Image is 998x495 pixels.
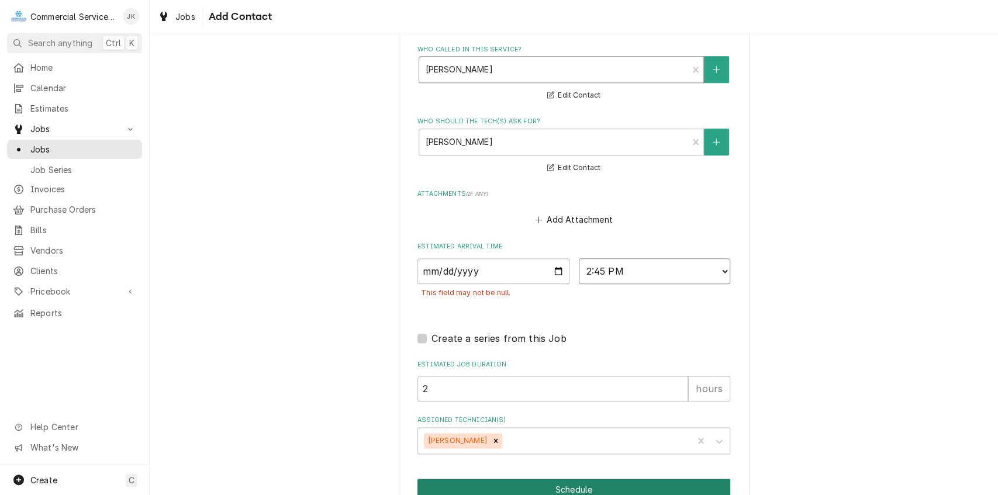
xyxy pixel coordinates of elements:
[713,138,720,146] svg: Create New Contact
[7,200,142,219] a: Purchase Orders
[713,65,720,74] svg: Create New Contact
[7,179,142,199] a: Invoices
[30,421,135,433] span: Help Center
[7,140,142,159] a: Jobs
[123,8,139,25] div: John Key's Avatar
[129,474,134,486] span: C
[7,33,142,53] button: Search anythingCtrlK
[30,102,136,115] span: Estimates
[7,160,142,179] a: Job Series
[545,161,602,175] button: Edit Contact
[466,191,488,197] span: ( if any )
[30,183,136,195] span: Invoices
[11,8,27,25] div: C
[417,45,730,103] div: Who called in this service?
[28,37,92,49] span: Search anything
[30,244,136,257] span: Vendors
[30,82,136,94] span: Calendar
[704,56,728,83] button: Create New Contact
[431,331,567,345] label: Create a series from this Job
[417,360,730,369] label: Estimated Job Duration
[30,61,136,74] span: Home
[7,241,142,260] a: Vendors
[129,37,134,49] span: K
[30,307,136,319] span: Reports
[417,117,730,126] label: Who should the tech(s) ask for?
[417,360,730,401] div: Estimated Job Duration
[417,416,730,454] div: Assigned Technician(s)
[7,99,142,118] a: Estimates
[30,164,136,176] span: Job Series
[417,189,730,199] label: Attachments
[106,37,121,49] span: Ctrl
[30,123,119,135] span: Jobs
[417,45,730,54] label: Who called in this service?
[489,433,502,448] div: Remove Brandon Johnson
[153,7,200,26] a: Jobs
[579,258,731,284] select: Time Select
[30,224,136,236] span: Bills
[30,265,136,277] span: Clients
[7,119,142,139] a: Go to Jobs
[7,282,142,301] a: Go to Pricebook
[688,376,730,401] div: hours
[11,8,27,25] div: Commercial Service Co.'s Avatar
[417,242,730,251] label: Estimated Arrival Time
[123,8,139,25] div: JK
[7,220,142,240] a: Bills
[7,78,142,98] a: Calendar
[175,11,195,23] span: Jobs
[417,189,730,228] div: Attachments
[30,11,116,23] div: Commercial Service Co.
[417,242,730,310] div: Estimated Arrival Time
[704,129,728,155] button: Create New Contact
[205,9,272,25] span: Add Contact
[7,261,142,281] a: Clients
[7,303,142,323] a: Reports
[533,212,615,228] button: Add Attachment
[417,416,730,425] label: Assigned Technician(s)
[30,285,119,297] span: Pricebook
[424,433,489,448] div: [PERSON_NAME]
[30,475,57,485] span: Create
[417,284,730,302] div: Field Errors
[7,58,142,77] a: Home
[30,203,136,216] span: Purchase Orders
[7,417,142,437] a: Go to Help Center
[417,117,730,175] div: Who should the tech(s) ask for?
[545,88,602,103] button: Edit Contact
[7,438,142,457] a: Go to What's New
[30,441,135,454] span: What's New
[30,143,136,155] span: Jobs
[417,258,569,284] input: Date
